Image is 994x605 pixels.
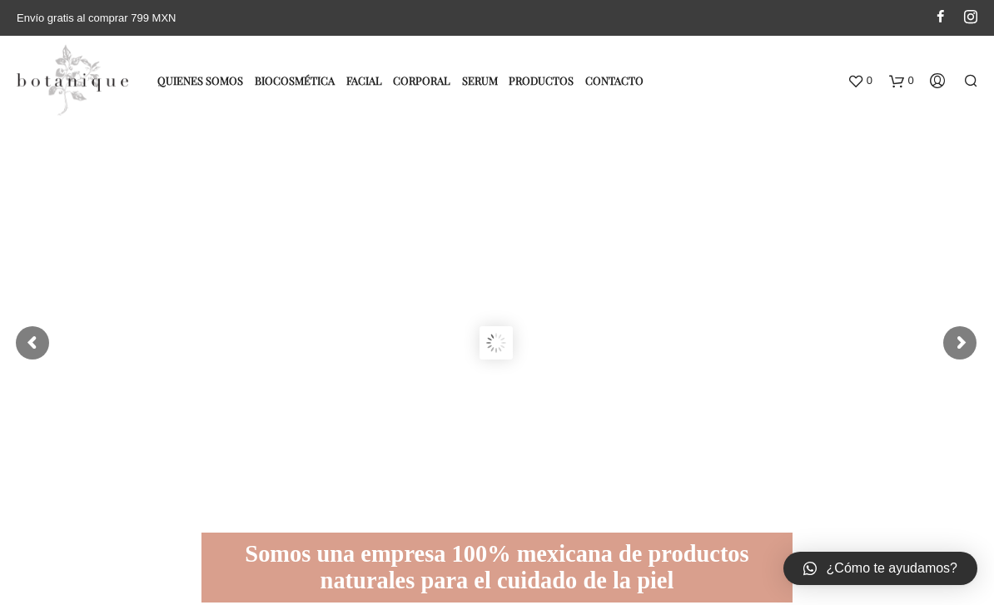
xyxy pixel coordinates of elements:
[462,67,506,94] a: Serum
[509,67,582,94] a: Productos
[827,558,957,578] span: ¿Cómo te ayudamos?
[585,67,652,94] a: Contacto
[346,67,390,94] a: Facial
[393,67,459,94] a: Corporal
[867,67,872,93] span: 0
[255,67,343,94] a: Biocosmética
[157,67,251,94] a: Quienes somos
[908,67,914,93] span: 0
[783,552,977,585] a: ¿Cómo te ayudamos?
[889,67,914,93] a: 0
[17,44,128,116] img: Productos elaborados con ingredientes naturales
[847,67,872,93] a: 0
[201,533,792,603] h2: Somos una empresa 100% mexicana de productos naturales para el cuidado de la piel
